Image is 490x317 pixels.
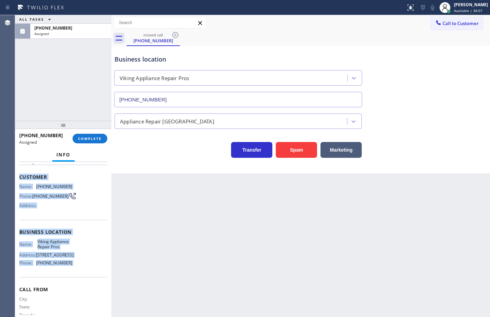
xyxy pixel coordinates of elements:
[19,286,107,293] span: Call From
[78,136,102,141] span: COMPLETE
[19,296,37,302] span: City:
[36,252,74,258] span: [STREET_ADDRESS]
[19,252,36,258] span: Address:
[19,139,37,145] span: Assigned
[32,194,68,199] span: [PHONE_NUMBER]
[231,142,272,158] button: Transfer
[120,74,189,82] div: Viking Appliance Repair Pros
[15,15,58,23] button: ALL TASKS
[114,17,206,28] input: Search
[127,31,179,45] div: (602) 292-2475
[320,142,362,158] button: Marketing
[443,20,479,26] span: Call to Customer
[34,25,72,31] span: [PHONE_NUMBER]
[56,152,70,158] span: Info
[19,174,107,180] span: Customer
[19,132,63,139] span: [PHONE_NUMBER]
[115,55,362,64] div: Business location
[19,229,107,235] span: Business location
[454,2,488,8] div: [PERSON_NAME]
[36,184,72,189] span: [PHONE_NUMBER]
[114,92,362,107] input: Phone Number
[19,203,37,208] span: Address:
[19,194,32,199] span: Phone:
[52,148,75,162] button: Info
[19,242,37,247] span: Name:
[19,260,36,265] span: Phone:
[37,239,72,250] span: Viking Appliance Repair Pros
[276,142,317,158] button: Spam
[36,260,72,265] span: [PHONE_NUMBER]
[431,17,483,30] button: Call to Customer
[73,134,107,143] button: COMPLETE
[120,117,214,125] div: Appliance Repair [GEOGRAPHIC_DATA]
[19,184,36,189] span: Name:
[127,32,179,37] div: missed call
[428,3,437,12] button: Mute
[19,17,44,22] span: ALL TASKS
[454,8,482,13] span: Available | 38:07
[34,31,49,36] span: Assigned
[127,37,179,44] div: [PHONE_NUMBER]
[19,304,37,309] span: State:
